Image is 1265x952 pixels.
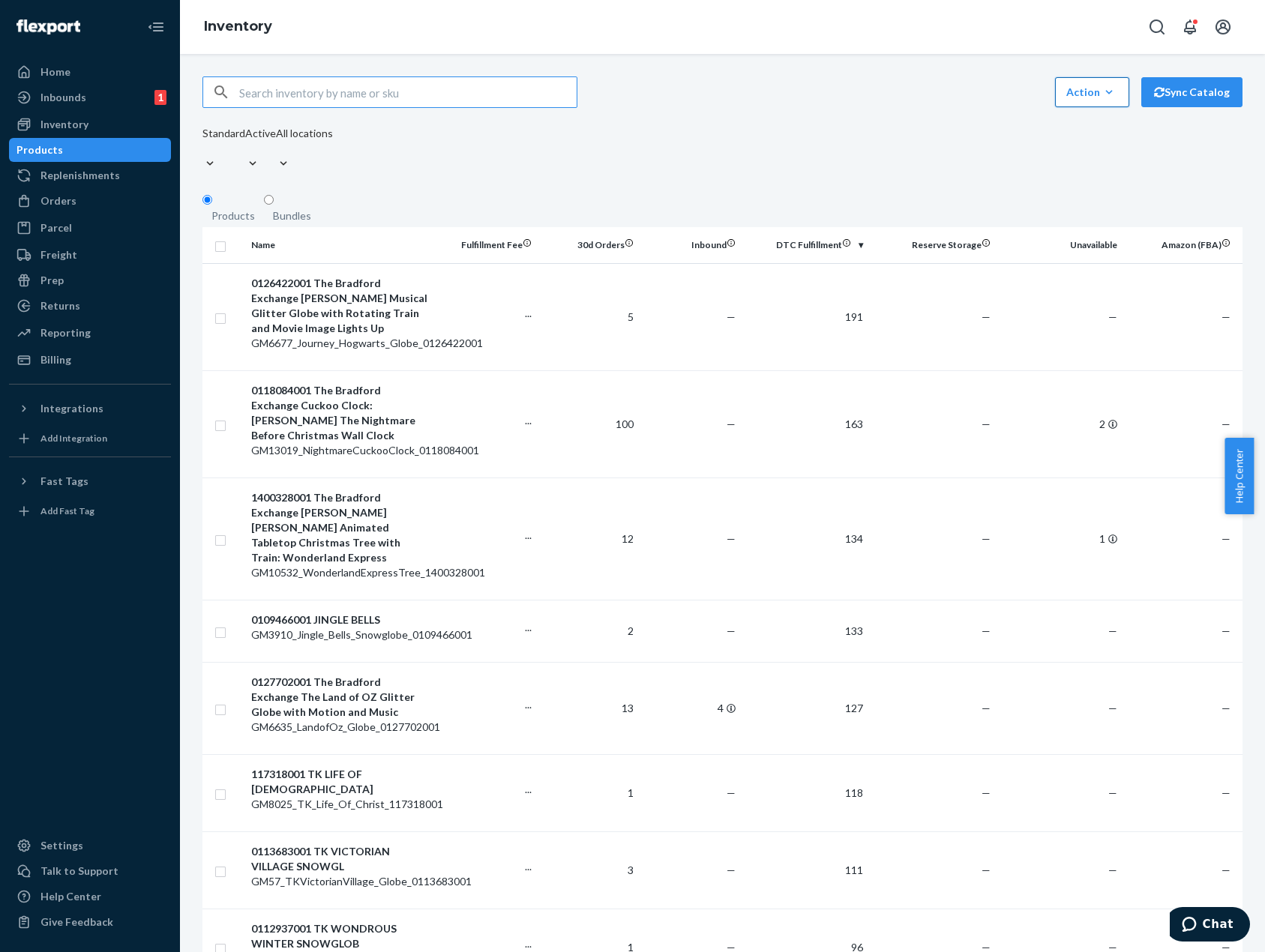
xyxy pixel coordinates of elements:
ol: breadcrumbs [192,5,284,49]
div: GM6635_LandofOz_Globe_0127702001 [251,720,430,735]
td: 1 [538,754,640,831]
div: GM3910_Jingle_Bells_Snowglobe_0109466001 [251,627,430,642]
div: Talk to Support [40,864,118,879]
div: Billing [40,352,71,367]
div: All locations [276,126,333,141]
button: Help Center [1225,438,1254,514]
a: Orders [9,189,171,213]
span: — [1108,310,1117,323]
span: — [1108,702,1117,714]
div: Inventory [40,117,88,132]
div: Bundles [273,208,311,223]
div: Freight [40,247,77,262]
div: Give Feedback [40,915,113,930]
a: Add Integration [9,427,171,451]
div: Help Center [40,889,101,904]
div: Inbounds [40,90,86,105]
input: All locations [276,141,277,156]
span: — [982,418,991,430]
button: Close Navigation [141,12,171,42]
span: — [1222,532,1231,545]
span: — [1222,702,1231,714]
div: 0127702001 The Bradford Exchange The Land of OZ Glitter Globe with Motion and Music [251,675,430,720]
a: Returns [9,294,171,318]
button: Open Search Box [1142,12,1172,42]
span: — [727,532,736,545]
a: Replenishments [9,163,171,187]
a: Home [9,60,171,84]
div: 0118084001 The Bradford Exchange Cuckoo Clock: [PERSON_NAME] The Nightmare Before Christmas Wall ... [251,383,430,443]
p: ... [442,528,532,543]
div: Settings [40,838,83,853]
button: Sync Catalog [1141,77,1243,107]
td: 118 [742,754,869,831]
p: ... [442,859,532,874]
span: — [982,624,991,637]
td: 12 [538,477,640,600]
th: Fulfillment Fee [436,227,538,263]
td: 4 [640,662,742,754]
a: Freight [9,243,171,267]
td: 163 [742,370,869,477]
div: 117318001 TK LIFE OF [DEMOGRAPHIC_DATA] [251,767,430,797]
button: Give Feedback [9,910,171,934]
p: ... [442,936,532,951]
div: Returns [40,298,80,313]
th: Inbound [640,227,742,263]
span: — [1108,624,1117,637]
span: — [982,702,991,714]
div: Standard [202,126,245,141]
input: Products [202,195,212,205]
th: Reserve Storage [869,227,997,263]
span: — [1108,864,1117,876]
a: Reporting [9,321,171,345]
p: ... [442,620,532,635]
input: Search inventory by name or sku [239,77,577,107]
div: 0109466001 JINGLE BELLS [251,612,430,627]
a: Products [9,138,171,162]
div: 1 [154,90,166,105]
a: Inbounds1 [9,85,171,109]
td: 133 [742,600,869,662]
div: Parcel [40,220,72,235]
div: Add Integration [40,432,107,445]
div: 1400328001 The Bradford Exchange [PERSON_NAME] [PERSON_NAME] Animated Tabletop Christmas Tree wit... [251,490,430,565]
a: Inventory [9,112,171,136]
a: Billing [9,348,171,372]
div: Products [211,208,255,223]
td: 127 [742,662,869,754]
span: — [727,418,736,430]
input: Bundles [264,195,274,205]
th: DTC Fulfillment [742,227,869,263]
div: Integrations [40,401,103,416]
input: Active [245,141,247,156]
input: Standard [202,141,204,156]
span: — [982,532,991,545]
th: Amazon (FBA) [1123,227,1243,263]
span: — [727,310,736,323]
div: Reporting [40,325,91,340]
td: 3 [538,831,640,909]
div: 0112937001 TK WONDROUS WINTER SNOWGLOB [251,921,430,951]
div: GM13019_NightmareCuckooClock_0118084001 [251,443,430,458]
span: — [982,310,991,323]
td: 13 [538,662,640,754]
span: — [727,864,736,876]
p: ... [442,782,532,797]
th: 30d Orders [538,227,640,263]
td: 100 [538,370,640,477]
div: 0113683001 TK VICTORIAN VILLAGE SNOWGL [251,844,430,874]
span: — [727,786,736,799]
a: Prep [9,268,171,292]
th: Unavailable [997,227,1124,263]
span: — [727,624,736,637]
a: Add Fast Tag [9,499,171,523]
div: Fast Tags [40,474,88,489]
td: 111 [742,831,869,909]
div: GM8025_TK_Life_Of_Christ_117318001 [251,797,430,812]
div: Orders [40,193,76,208]
button: Open account menu [1208,12,1238,42]
span: — [1222,310,1231,323]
